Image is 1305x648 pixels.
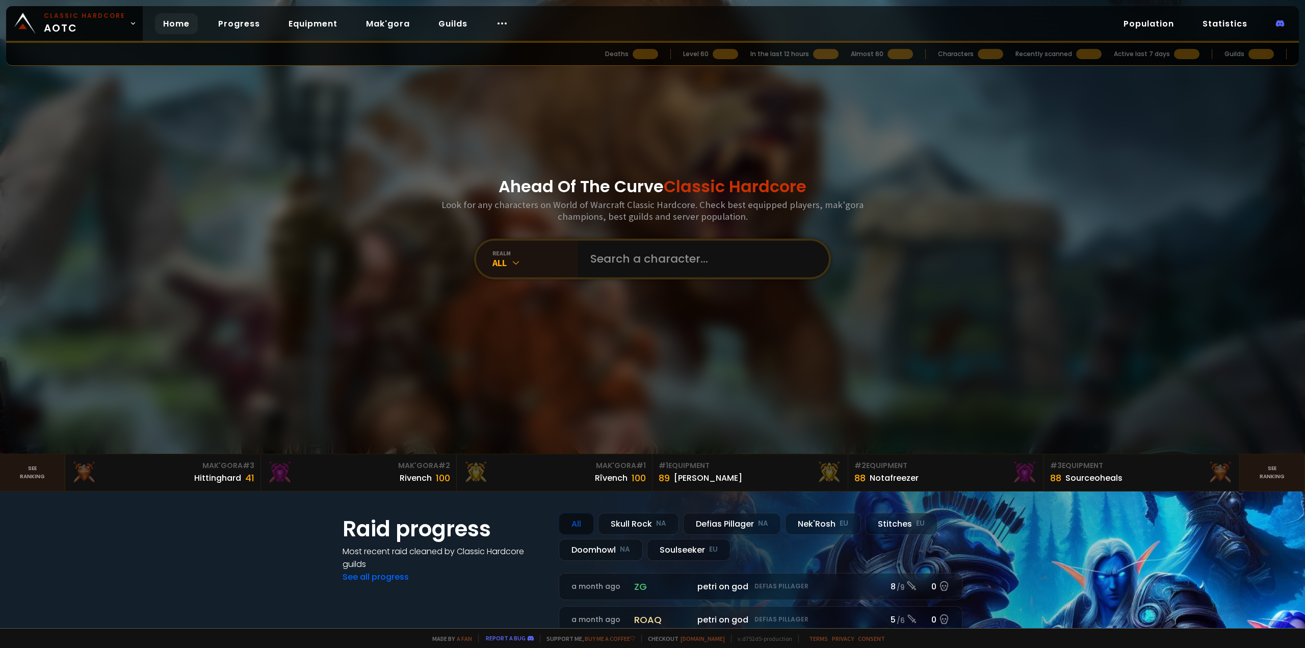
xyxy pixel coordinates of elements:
a: Equipment [280,13,346,34]
span: Checkout [641,635,725,642]
div: 88 [1050,471,1061,485]
div: Equipment [854,460,1037,471]
a: Classic HardcoreAOTC [6,6,143,41]
span: Made by [426,635,472,642]
a: Buy me a coffee [585,635,635,642]
div: Nek'Rosh [785,513,861,535]
div: Level 60 [683,49,709,59]
a: [DOMAIN_NAME] [681,635,725,642]
span: # 3 [1050,460,1062,471]
div: Stitches [865,513,937,535]
a: Seeranking [1240,454,1305,491]
div: 88 [854,471,866,485]
a: Report a bug [486,634,526,642]
div: Equipment [659,460,842,471]
div: Defias Pillager [683,513,781,535]
small: EU [709,545,718,555]
small: NA [758,519,768,529]
div: 41 [245,471,254,485]
a: Mak'Gora#2Rivench100 [261,454,457,491]
span: # 2 [854,460,866,471]
small: EU [840,519,848,529]
div: Soulseeker [647,539,730,561]
span: # 1 [636,460,646,471]
a: Guilds [430,13,476,34]
input: Search a character... [584,241,817,277]
a: #1Equipment89[PERSON_NAME] [652,454,848,491]
div: Almost 60 [851,49,883,59]
div: Rîvench [595,472,628,484]
a: Mak'gora [358,13,418,34]
div: Mak'Gora [267,460,450,471]
a: Population [1115,13,1182,34]
div: Notafreezer [870,472,919,484]
div: Doomhowl [559,539,643,561]
a: #3Equipment88Sourceoheals [1044,454,1240,491]
span: # 3 [243,460,254,471]
span: Support me, [540,635,635,642]
a: a month agozgpetri on godDefias Pillager8 /90 [559,573,962,600]
small: EU [916,519,925,529]
div: Mak'Gora [463,460,646,471]
h1: Raid progress [343,513,546,545]
div: 100 [632,471,646,485]
small: NA [656,519,666,529]
div: Hittinghard [194,472,241,484]
div: Mak'Gora [71,460,254,471]
div: [PERSON_NAME] [674,472,742,484]
span: AOTC [44,11,125,36]
a: a fan [457,635,472,642]
div: Active last 7 days [1114,49,1170,59]
span: # 1 [659,460,668,471]
a: Progress [210,13,268,34]
div: Equipment [1050,460,1233,471]
div: Characters [938,49,974,59]
div: realm [492,249,578,257]
a: See all progress [343,571,409,583]
div: Rivench [400,472,432,484]
div: Recently scanned [1015,49,1072,59]
div: Skull Rock [598,513,679,535]
div: All [559,513,594,535]
div: Deaths [605,49,629,59]
h4: Most recent raid cleaned by Classic Hardcore guilds [343,545,546,571]
div: 100 [436,471,450,485]
a: #2Equipment88Notafreezer [848,454,1044,491]
h1: Ahead Of The Curve [499,174,806,199]
small: NA [620,545,630,555]
span: Classic Hardcore [664,175,806,198]
div: In the last 12 hours [750,49,809,59]
a: Home [155,13,198,34]
span: # 2 [438,460,450,471]
a: Statistics [1194,13,1256,34]
h3: Look for any characters on World of Warcraft Classic Hardcore. Check best equipped players, mak'g... [437,199,868,222]
a: a month agoroaqpetri on godDefias Pillager5 /60 [559,606,962,633]
small: Classic Hardcore [44,11,125,20]
a: Consent [858,635,885,642]
a: Mak'Gora#3Hittinghard41 [65,454,261,491]
div: All [492,257,578,269]
span: v. d752d5 - production [731,635,792,642]
a: Privacy [832,635,854,642]
div: Sourceoheals [1065,472,1123,484]
a: Terms [809,635,828,642]
a: Mak'Gora#1Rîvench100 [457,454,652,491]
div: Guilds [1224,49,1244,59]
div: 89 [659,471,670,485]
